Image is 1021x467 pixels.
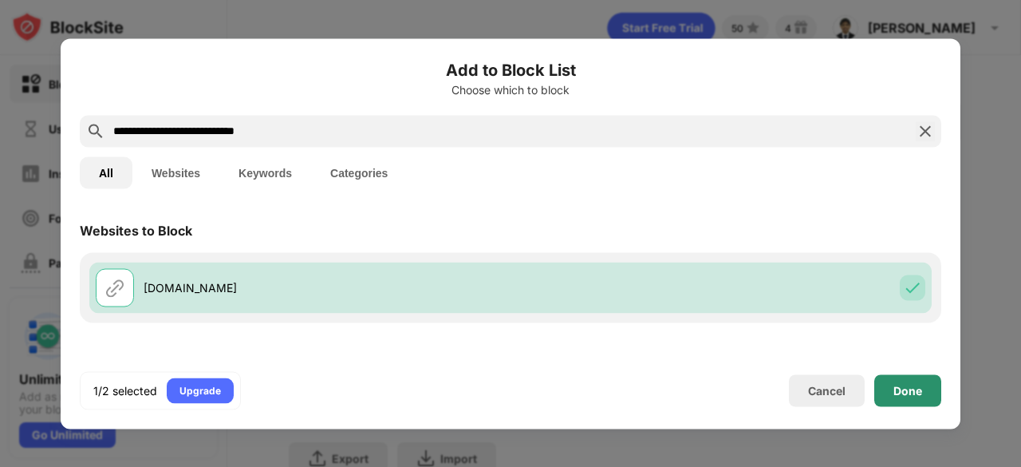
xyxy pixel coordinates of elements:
img: search-close [916,121,935,140]
h6: Add to Block List [80,57,941,81]
div: Upgrade [179,382,221,398]
button: Categories [311,156,407,188]
div: Choose which to block [80,83,941,96]
div: [DOMAIN_NAME] [144,279,510,296]
button: Websites [132,156,219,188]
div: Cancel [808,384,846,398]
div: Done [893,384,922,397]
button: Keywords [219,156,311,188]
img: search.svg [86,121,105,140]
div: 1/2 selected [93,382,157,398]
img: url.svg [105,278,124,297]
div: Websites to Block [80,222,192,238]
button: All [80,156,132,188]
